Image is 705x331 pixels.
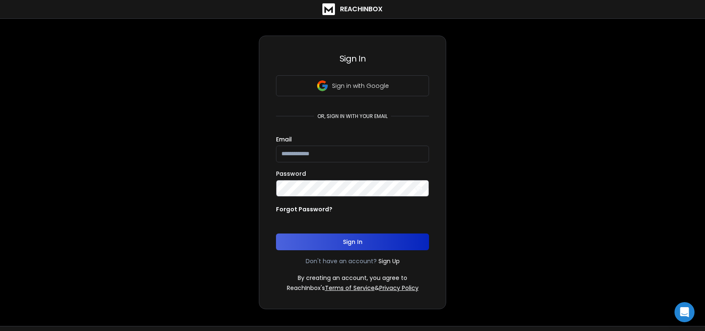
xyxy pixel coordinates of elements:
[340,4,383,14] h1: ReachInbox
[325,284,375,292] a: Terms of Service
[322,3,335,15] img: logo
[276,75,429,96] button: Sign in with Google
[276,171,306,177] label: Password
[379,284,419,292] a: Privacy Policy
[322,3,383,15] a: ReachInbox
[674,302,695,322] div: Open Intercom Messenger
[287,284,419,292] p: ReachInbox's &
[306,257,377,265] p: Don't have an account?
[378,257,400,265] a: Sign Up
[276,53,429,64] h3: Sign In
[298,274,407,282] p: By creating an account, you agree to
[276,136,292,142] label: Email
[332,82,389,90] p: Sign in with Google
[314,113,391,120] p: or, sign in with your email
[276,205,332,213] p: Forgot Password?
[276,233,429,250] button: Sign In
